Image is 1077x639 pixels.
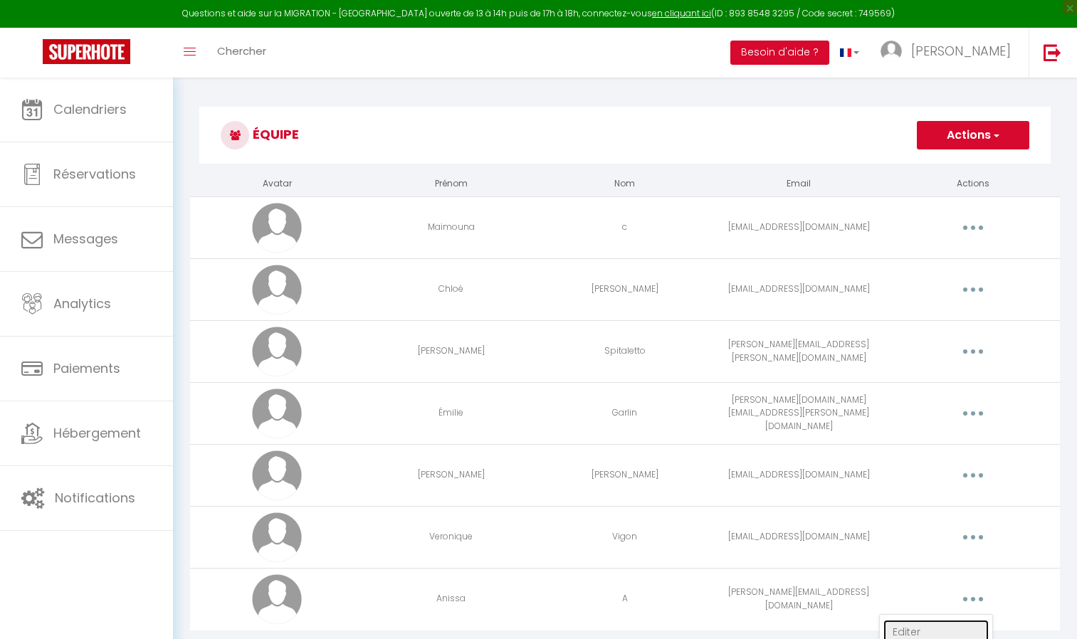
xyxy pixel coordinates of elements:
img: avatar.png [252,203,302,253]
span: Réservations [53,165,136,183]
img: avatar.png [252,265,302,315]
span: Hébergement [53,424,141,442]
span: Messages [53,230,118,248]
td: Vigon [538,506,712,568]
h3: Équipe [199,107,1051,164]
th: Email [712,171,886,196]
td: [PERSON_NAME][EMAIL_ADDRESS][DOMAIN_NAME] [712,568,886,630]
td: [EMAIL_ADDRESS][DOMAIN_NAME] [712,444,886,506]
th: Actions [886,171,1060,196]
img: avatar.png [252,450,302,500]
th: Avatar [190,171,364,196]
img: avatar.png [252,327,302,376]
a: ... [PERSON_NAME] [870,28,1029,78]
td: Veronique [364,506,537,568]
td: Spitaletto [538,320,712,382]
span: Notifications [55,489,135,507]
td: [EMAIL_ADDRESS][DOMAIN_NAME] [712,506,886,568]
span: Chercher [217,43,266,58]
img: avatar.png [252,389,302,438]
td: [EMAIL_ADDRESS][DOMAIN_NAME] [712,258,886,320]
th: Prénom [364,171,537,196]
img: Super Booking [43,39,130,64]
a: en cliquant ici [652,7,711,19]
td: Chloé [364,258,537,320]
td: [PERSON_NAME] [538,258,712,320]
td: [PERSON_NAME] [538,444,712,506]
button: Actions [917,121,1029,149]
th: Nom [538,171,712,196]
span: Analytics [53,295,111,312]
img: avatar.png [252,574,302,624]
td: [PERSON_NAME][DOMAIN_NAME][EMAIL_ADDRESS][PERSON_NAME][DOMAIN_NAME] [712,382,886,444]
a: Chercher [206,28,277,78]
img: ... [881,41,902,62]
td: [PERSON_NAME][EMAIL_ADDRESS][PERSON_NAME][DOMAIN_NAME] [712,320,886,382]
td: Maimouna [364,196,537,258]
td: A [538,568,712,630]
span: Paiements [53,359,120,377]
td: c [538,196,712,258]
img: logout [1044,43,1061,61]
td: Garlin [538,382,712,444]
td: Émilie [364,382,537,444]
td: [PERSON_NAME] [364,320,537,382]
span: Calendriers [53,100,127,118]
td: [PERSON_NAME] [364,444,537,506]
button: Besoin d'aide ? [730,41,829,65]
img: avatar.png [252,512,302,562]
td: Anissa [364,568,537,630]
span: [PERSON_NAME] [911,42,1011,60]
td: [EMAIL_ADDRESS][DOMAIN_NAME] [712,196,886,258]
